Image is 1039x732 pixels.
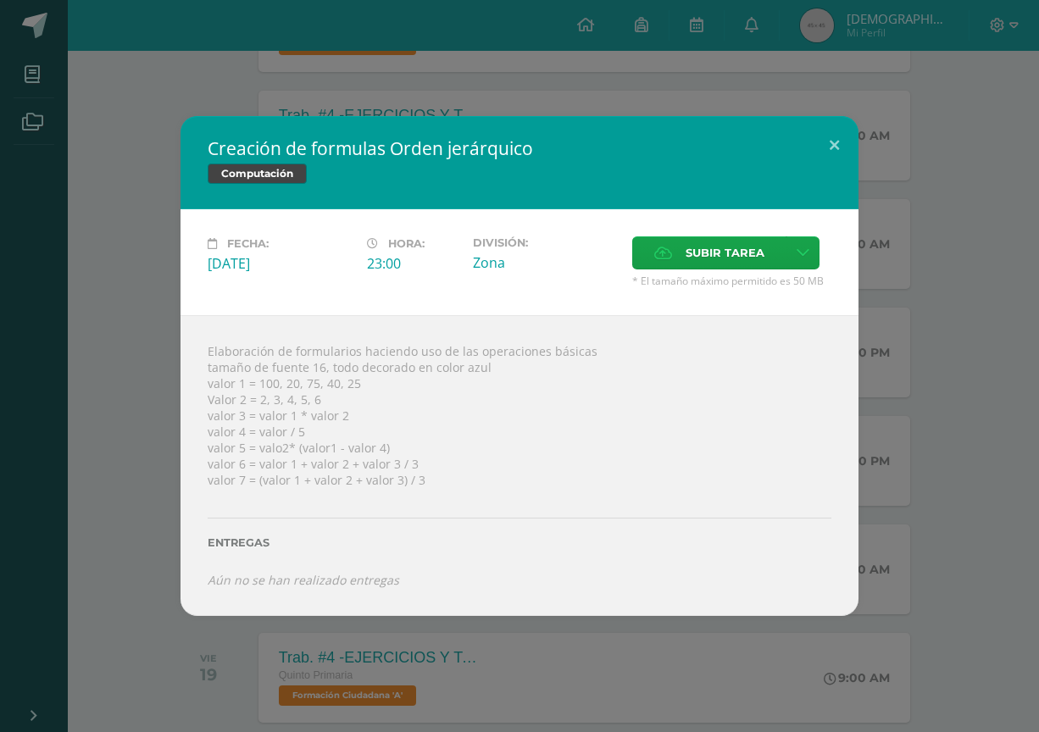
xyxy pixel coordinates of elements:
[810,116,858,174] button: Close (Esc)
[367,254,459,273] div: 23:00
[227,237,269,250] span: Fecha:
[686,237,764,269] span: Subir tarea
[181,315,858,615] div: Elaboración de formularios haciendo uso de las operaciones básicas tamaño de fuente 16, todo deco...
[208,536,831,549] label: Entregas
[473,253,619,272] div: Zona
[473,236,619,249] label: División:
[388,237,425,250] span: Hora:
[208,572,399,588] i: Aún no se han realizado entregas
[208,254,353,273] div: [DATE]
[208,136,831,160] h2: Creación de formulas Orden jerárquico
[632,274,831,288] span: * El tamaño máximo permitido es 50 MB
[208,164,307,184] span: Computación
